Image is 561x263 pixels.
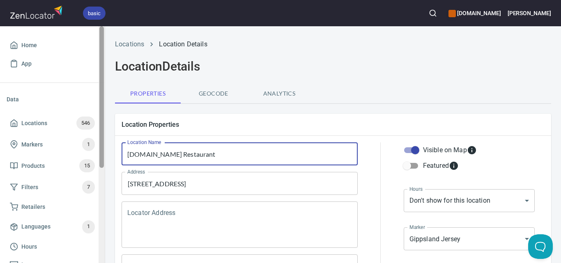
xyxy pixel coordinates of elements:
[508,4,551,22] button: [PERSON_NAME]
[115,59,551,74] h2: Location Details
[21,118,47,128] span: Locations
[423,145,477,155] div: Visible on Map
[508,9,551,18] h6: [PERSON_NAME]
[467,145,477,155] svg: Whether the location is visible on the map.
[449,161,459,171] svg: Featured locations are moved to the top of the search results list.
[82,140,95,149] span: 1
[424,4,442,22] button: Search
[7,112,98,134] a: Locations546
[7,36,98,55] a: Home
[7,176,98,198] a: Filters7
[7,155,98,176] a: Products15
[7,216,98,238] a: Languages1
[21,182,38,192] span: Filters
[21,40,37,50] span: Home
[21,140,43,150] span: Markers
[79,161,95,171] span: 15
[423,161,459,171] div: Featured
[159,40,207,48] a: Location Details
[83,7,106,20] div: basic
[7,55,98,73] a: App
[7,134,98,155] a: Markers1
[7,89,98,109] li: Data
[186,89,241,99] span: Geocode
[404,189,535,212] div: Don't show for this location
[448,9,501,18] h6: [DOMAIN_NAME]
[83,9,106,18] span: basic
[21,202,45,212] span: Retailers
[528,234,553,259] iframe: Help Scout Beacon - Open
[251,89,307,99] span: Analytics
[21,242,37,252] span: Hours
[21,222,51,232] span: Languages
[122,120,545,129] h5: Location Properties
[76,119,95,128] span: 546
[115,40,144,48] a: Locations
[448,4,501,22] div: Manage your apps
[120,89,176,99] span: Properties
[21,59,32,69] span: App
[7,198,98,216] a: Retailers
[10,3,65,21] img: zenlocator
[115,39,551,49] nav: breadcrumb
[82,183,95,192] span: 7
[404,227,535,250] div: Gippsland Jersey
[7,238,98,256] a: Hours
[82,222,95,231] span: 1
[21,161,45,171] span: Products
[448,10,456,17] button: color-CE600E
